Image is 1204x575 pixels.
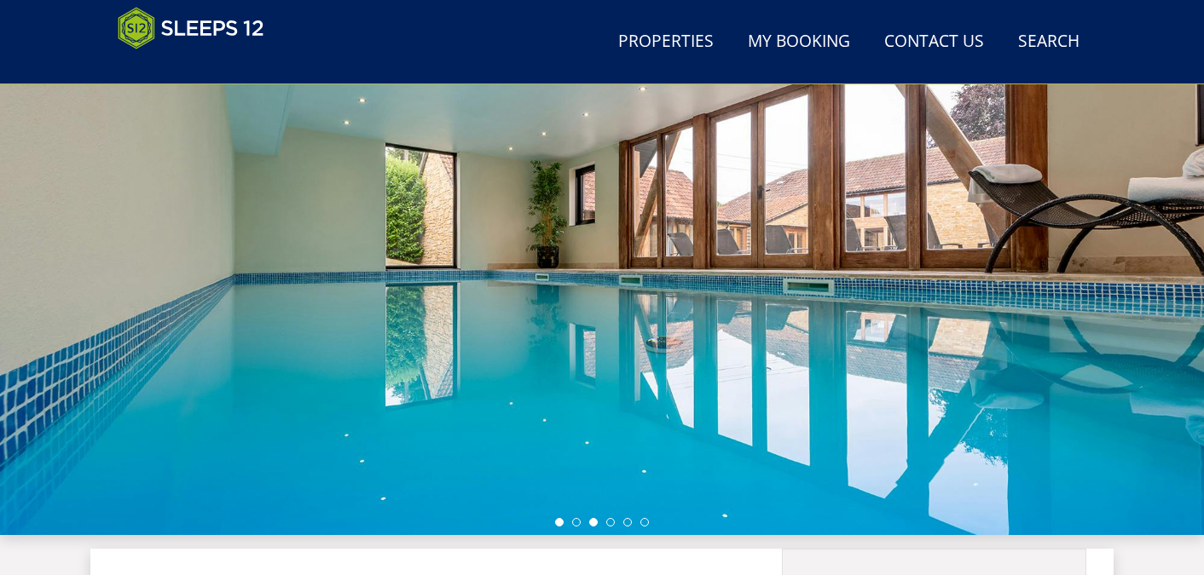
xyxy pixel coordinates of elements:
[109,60,288,74] iframe: Customer reviews powered by Trustpilot
[741,23,857,61] a: My Booking
[611,23,721,61] a: Properties
[877,23,991,61] a: Contact Us
[118,7,264,49] img: Sleeps 12
[1011,23,1086,61] a: Search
